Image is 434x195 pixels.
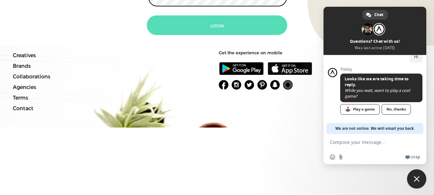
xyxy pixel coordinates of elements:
[219,80,228,90] img: Facebook.png
[13,82,217,93] a: Agencies
[330,134,407,150] textarea: Compose your message...
[345,76,409,87] span: Looks like we are taking time to reply.
[257,80,267,90] img: Pinterest.png
[411,155,420,160] span: Crisp
[374,10,383,20] span: Chat
[232,80,241,90] img: Instagram.png
[335,123,415,134] span: We are not online. We will email you back.
[340,67,422,72] span: Flatlay
[405,155,420,160] a: Crisp
[13,50,217,61] a: Creatives
[330,155,335,160] span: Insert an emoji
[283,80,293,90] img: VSCO.png
[244,80,254,90] img: Twitter.png
[147,15,287,35] button: Login
[13,71,217,82] a: Collaborations
[340,104,380,115] a: Play a game
[267,62,313,75] img: ios.png
[270,80,280,90] img: Snapchat.png
[407,169,426,189] a: Close chat
[13,103,217,114] a: Contact
[13,93,217,103] a: Terms
[13,61,217,71] a: Brands
[338,155,343,160] span: Send a file
[219,62,264,75] img: android.png
[345,107,351,112] span: 🕹️
[362,10,388,20] a: Chat
[345,88,410,99] span: While you wait, want to play a cool game?
[382,104,411,115] a: No, thanks
[210,23,224,28] span: Login
[217,50,421,62] p: Get the experience on mobile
